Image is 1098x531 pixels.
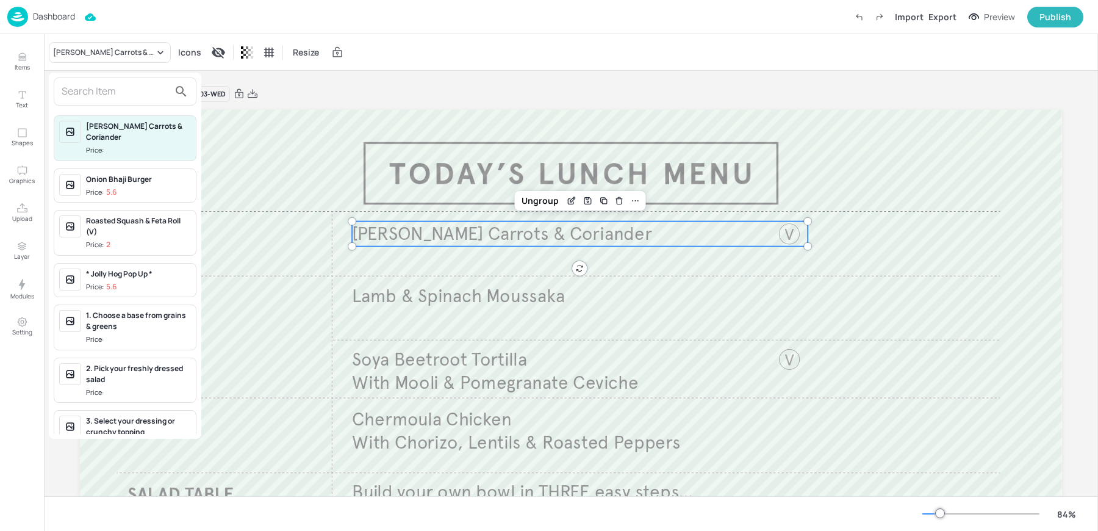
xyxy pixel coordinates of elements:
[106,240,110,249] p: 2
[169,79,193,104] button: search
[86,215,191,237] div: Roasted Squash & Feta Roll (V)
[86,310,191,332] div: 1. Choose a base from grains & greens
[86,388,106,398] div: Price:
[86,240,110,250] div: Price:
[86,121,191,143] div: [PERSON_NAME] Carrots & Coriander
[106,283,117,291] p: 5.6
[86,174,191,185] div: Onion Bhaji Burger
[86,187,117,198] div: Price:
[106,188,117,197] p: 5.6
[86,416,191,438] div: 3. Select your dressing or crunchy topping
[62,82,169,101] input: Search Item
[86,145,106,156] div: Price:
[86,269,191,280] div: * Jolly Hog Pop Up *
[86,282,117,292] div: Price:
[86,363,191,385] div: 2. Pick your freshly dressed salad
[86,334,106,345] div: Price:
